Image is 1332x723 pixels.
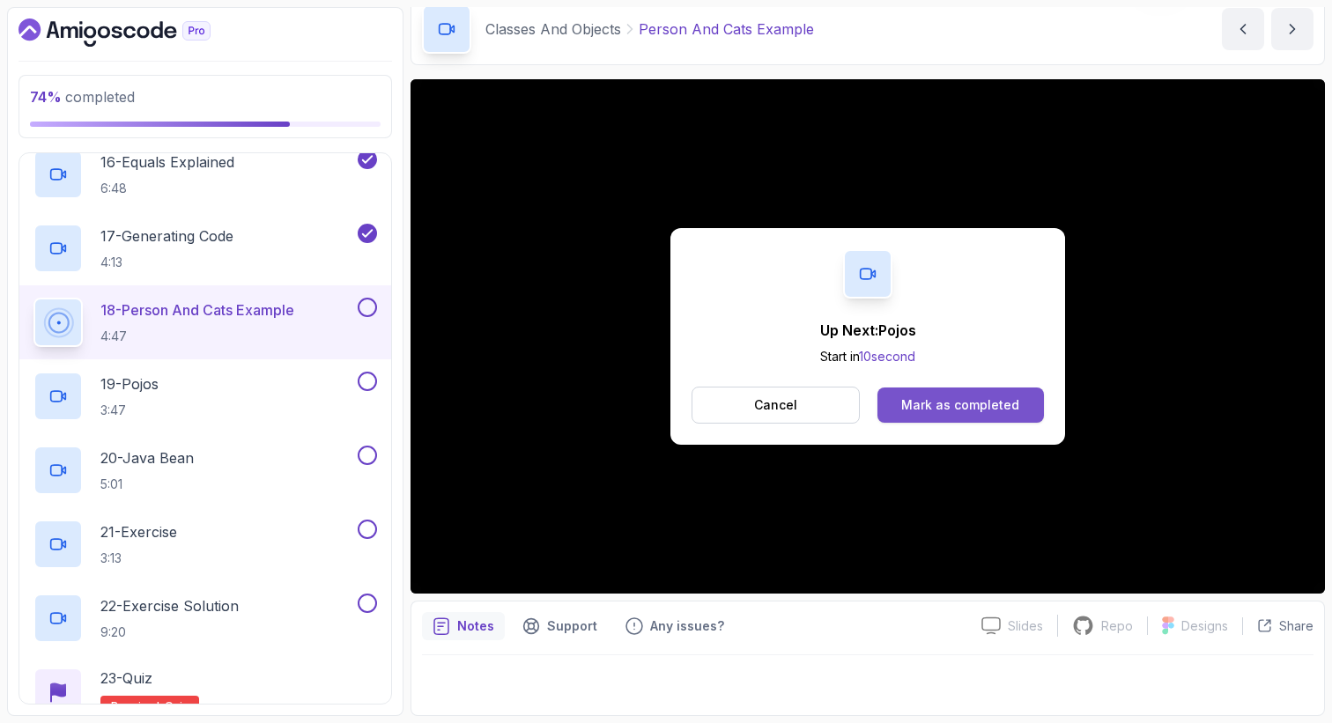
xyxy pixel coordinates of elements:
[1271,8,1313,50] button: next content
[1101,617,1133,635] p: Repo
[100,521,177,542] p: 21 - Exercise
[18,18,251,47] a: Dashboard
[100,550,177,567] p: 3:13
[1279,617,1313,635] p: Share
[650,617,724,635] p: Any issues?
[820,348,916,365] p: Start in
[1242,617,1313,635] button: Share
[100,299,294,321] p: 18 - Person And Cats Example
[30,88,135,106] span: completed
[33,446,377,495] button: 20-Java Bean5:01
[33,372,377,421] button: 19-Pojos3:47
[100,668,152,689] p: 23 - Quiz
[820,320,916,341] p: Up Next: Pojos
[30,88,62,106] span: 74 %
[100,373,159,395] p: 19 - Pojos
[100,180,234,197] p: 6:48
[1008,617,1043,635] p: Slides
[33,150,377,199] button: 16-Equals Explained6:48
[100,447,194,468] p: 20 - Java Bean
[639,18,814,40] p: Person And Cats Example
[411,79,1325,594] iframe: 17 - Person and Cats Example
[457,617,494,635] p: Notes
[877,387,1044,423] button: Mark as completed
[33,298,377,347] button: 18-Person And Cats Example4:47
[33,224,377,273] button: 17-Generating Code4:13
[1222,8,1264,50] button: previous content
[33,668,377,717] button: 23-QuizRequired-quiz
[165,699,189,713] span: quiz
[100,151,234,173] p: 16 - Equals Explained
[100,328,294,345] p: 4:47
[100,476,194,493] p: 5:01
[615,612,735,640] button: Feedback button
[485,18,621,40] p: Classes And Objects
[547,617,597,635] p: Support
[100,225,233,247] p: 17 - Generating Code
[859,349,915,364] span: 10 second
[33,594,377,643] button: 22-Exercise Solution9:20
[692,387,860,424] button: Cancel
[512,612,608,640] button: Support button
[422,612,505,640] button: notes button
[100,595,239,616] p: 22 - Exercise Solution
[100,402,159,419] p: 3:47
[100,254,233,271] p: 4:13
[754,396,797,414] p: Cancel
[100,623,239,641] p: 9:20
[901,396,1019,414] div: Mark as completed
[33,520,377,569] button: 21-Exercise3:13
[1181,617,1228,635] p: Designs
[111,699,165,713] span: Required-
